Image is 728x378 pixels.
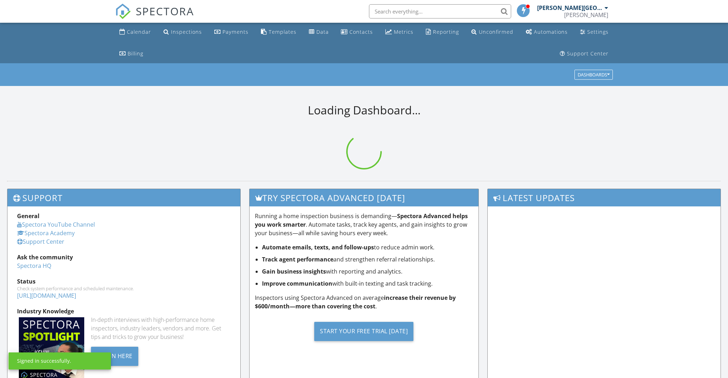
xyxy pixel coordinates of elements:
[17,238,64,245] a: Support Center
[128,50,143,57] div: Billing
[479,28,513,35] div: Unconfirmed
[117,47,146,60] a: Billing
[17,357,71,364] div: Signed in successfully.
[577,26,611,39] a: Settings
[262,267,473,276] li: with reporting and analytics.
[117,26,154,39] a: Calendar
[338,26,376,39] a: Contacts
[306,26,332,39] a: Data
[469,26,516,39] a: Unconfirmed
[523,26,571,39] a: Automations (Basic)
[17,286,231,291] div: Check system performance and scheduled maintenance.
[423,26,462,39] a: Reporting
[115,10,194,25] a: SPECTORA
[349,28,373,35] div: Contacts
[255,293,473,310] p: Inspectors using Spectora Advanced on average .
[269,28,296,35] div: Templates
[17,253,231,261] div: Ask the community
[316,28,329,35] div: Data
[255,212,468,228] strong: Spectora Advanced helps you work smarter
[262,255,333,263] strong: Track agent performance
[212,26,251,39] a: Payments
[262,255,473,264] li: and strengthen referral relationships.
[255,212,473,237] p: Running a home inspection business is demanding— . Automate tasks, track key agents, and gain ins...
[17,262,51,270] a: Spectora HQ
[537,4,603,11] div: [PERSON_NAME][GEOGRAPHIC_DATA]
[17,229,75,237] a: Spectora Academy
[557,47,611,60] a: Support Center
[136,4,194,18] span: SPECTORA
[255,316,473,346] a: Start Your Free Trial [DATE]
[564,11,608,18] div: Robert Kelly
[17,307,231,315] div: Industry Knowledge
[115,4,131,19] img: The Best Home Inspection Software - Spectora
[127,28,151,35] div: Calendar
[91,315,231,341] div: In-depth interviews with high-performance home inspectors, industry leaders, vendors and more. Ge...
[262,243,374,251] strong: Automate emails, texts, and follow-ups
[382,26,416,39] a: Metrics
[587,28,609,35] div: Settings
[488,189,721,206] h3: Latest Updates
[262,280,332,287] strong: Improve communication
[171,28,202,35] div: Inspections
[223,28,248,35] div: Payments
[17,277,231,286] div: Status
[255,294,456,310] strong: increase their revenue by $600/month—more than covering the cost
[250,189,478,206] h3: Try spectora advanced [DATE]
[369,4,511,18] input: Search everything...
[17,212,39,220] strong: General
[91,352,138,360] a: Listen Here
[7,189,240,206] h3: Support
[262,279,473,288] li: with built-in texting and task tracking.
[567,50,609,57] div: Support Center
[161,26,205,39] a: Inspections
[17,292,76,299] a: [URL][DOMAIN_NAME]
[262,243,473,252] li: to reduce admin work.
[314,322,413,341] div: Start Your Free Trial [DATE]
[394,28,413,35] div: Metrics
[262,268,326,275] strong: Gain business insights
[17,221,95,228] a: Spectora YouTube Channel
[258,26,299,39] a: Templates
[534,28,568,35] div: Automations
[91,347,138,366] div: Listen Here
[574,70,613,80] button: Dashboards
[433,28,459,35] div: Reporting
[578,72,610,77] div: Dashboards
